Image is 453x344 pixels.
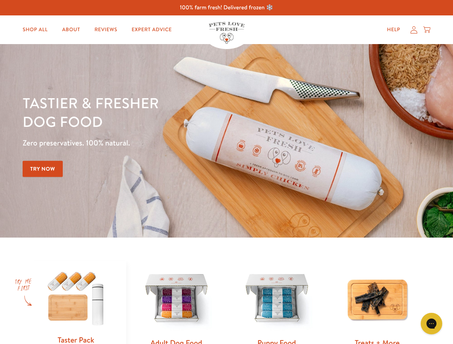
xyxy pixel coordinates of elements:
[23,161,63,177] a: Try Now
[17,23,53,37] a: Shop All
[23,137,294,149] p: Zero preservatives. 100% natural.
[417,310,446,337] iframe: Gorgias live chat messenger
[126,23,178,37] a: Expert Advice
[89,23,123,37] a: Reviews
[23,94,294,131] h1: Tastier & fresher dog food
[56,23,86,37] a: About
[209,22,245,44] img: Pets Love Fresh
[381,23,406,37] a: Help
